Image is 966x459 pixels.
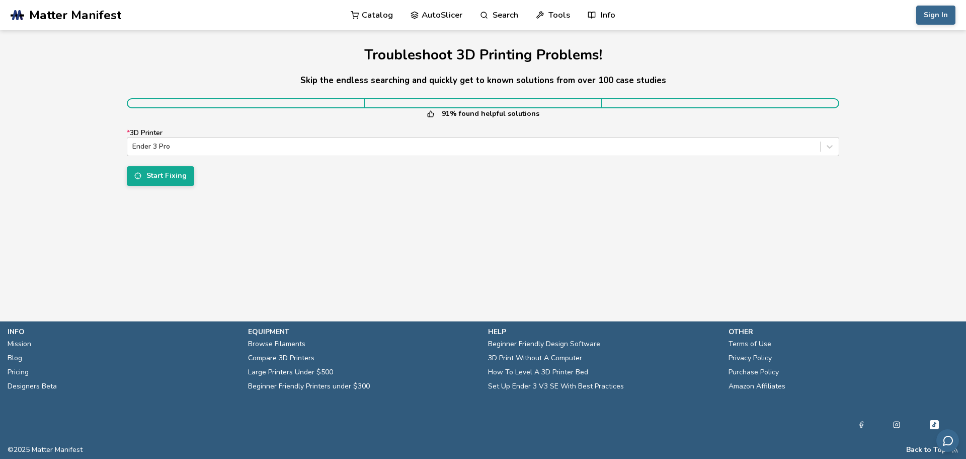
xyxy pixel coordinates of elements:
a: Terms of Use [729,337,771,351]
a: Facebook [858,419,865,431]
a: Blog [8,351,22,365]
a: 3D Print Without A Computer [488,351,582,365]
a: Designers Beta [8,379,57,394]
label: 3D Printer [127,129,839,156]
a: Large Printers Under $500 [248,365,333,379]
button: Sign In [916,6,955,25]
a: Amazon Affiliates [729,379,785,394]
p: equipment [248,326,478,337]
h5: Skip the endless searching and quickly get to known solutions from over 100 case studies [127,73,839,89]
span: Matter Manifest [29,8,121,22]
a: Tiktok [928,419,940,431]
input: *3D PrinterEnder 3 Pro [132,143,134,151]
a: Set Up Ender 3 V3 SE With Best Practices [488,379,624,394]
span: © 2025 Matter Manifest [8,446,83,454]
a: Pricing [8,365,29,379]
a: Compare 3D Printers [248,351,314,365]
a: Beginner Friendly Design Software [488,337,600,351]
a: Beginner Friendly Printers under $300 [248,379,370,394]
button: Start Fixing [127,166,194,185]
button: Back to Top [906,446,946,454]
a: Privacy Policy [729,351,772,365]
p: help [488,326,718,337]
a: Instagram [893,419,900,431]
a: How To Level A 3D Printer Bed [488,365,588,379]
p: other [729,326,959,337]
a: Browse Filaments [248,337,305,351]
p: 91% found helpful solutions [127,108,839,119]
h1: Troubleshoot 3D Printing Problems! [127,47,839,63]
a: Mission [8,337,31,351]
button: Send feedback via email [936,429,959,452]
p: info [8,326,238,337]
a: Purchase Policy [729,365,779,379]
a: RSS Feed [951,446,958,454]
